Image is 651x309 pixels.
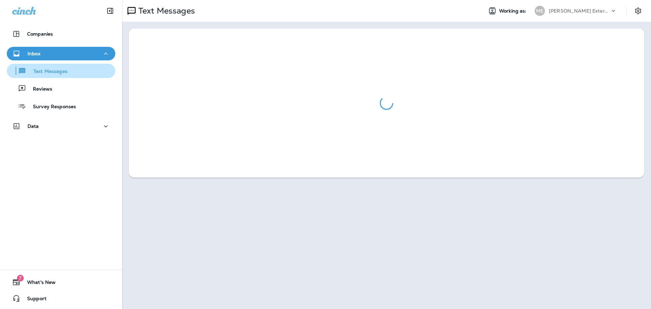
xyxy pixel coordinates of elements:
p: Companies [27,31,53,37]
p: Reviews [26,86,52,93]
span: Working as: [499,8,528,14]
button: Text Messages [7,64,115,78]
p: Inbox [27,51,40,56]
button: 7What's New [7,275,115,289]
button: Settings [632,5,644,17]
button: Companies [7,27,115,41]
button: Reviews [7,81,115,96]
span: What's New [20,279,56,288]
button: Support [7,292,115,305]
button: Inbox [7,47,115,60]
button: Collapse Sidebar [101,4,120,18]
p: [PERSON_NAME] Exterminating [549,8,610,14]
p: Survey Responses [26,104,76,110]
button: Data [7,119,115,133]
span: Support [20,296,46,304]
p: Data [27,123,39,129]
span: 7 [17,275,24,282]
div: ME [535,6,545,16]
button: Survey Responses [7,99,115,113]
p: Text Messages [26,69,67,75]
p: Text Messages [136,6,195,16]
